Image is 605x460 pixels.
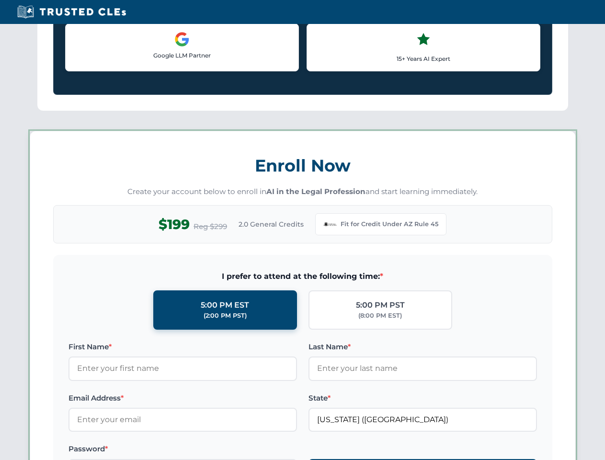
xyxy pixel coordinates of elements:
h3: Enroll Now [53,150,552,181]
input: Arizona (AZ) [308,408,537,432]
div: (8:00 PM EST) [358,311,402,321]
div: 5:00 PM EST [201,299,249,311]
input: Enter your last name [308,356,537,380]
label: Password [68,443,297,455]
img: Google [174,32,190,47]
p: Google LLM Partner [73,51,291,60]
label: Email Address [68,392,297,404]
p: Create your account below to enroll in and start learning immediately. [53,186,552,197]
div: (2:00 PM PST) [204,311,247,321]
p: 15+ Years AI Expert [315,54,532,63]
span: $199 [159,214,190,235]
label: Last Name [308,341,537,353]
input: Enter your email [68,408,297,432]
img: Arizona Bar [323,218,337,231]
div: 5:00 PM PST [356,299,405,311]
label: State [308,392,537,404]
span: 2.0 General Credits [239,219,304,230]
span: Fit for Credit Under AZ Rule 45 [341,219,438,229]
label: First Name [68,341,297,353]
span: Reg $299 [194,221,227,232]
span: I prefer to attend at the following time: [68,270,537,283]
strong: AI in the Legal Profession [266,187,365,196]
input: Enter your first name [68,356,297,380]
img: Trusted CLEs [14,5,129,19]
